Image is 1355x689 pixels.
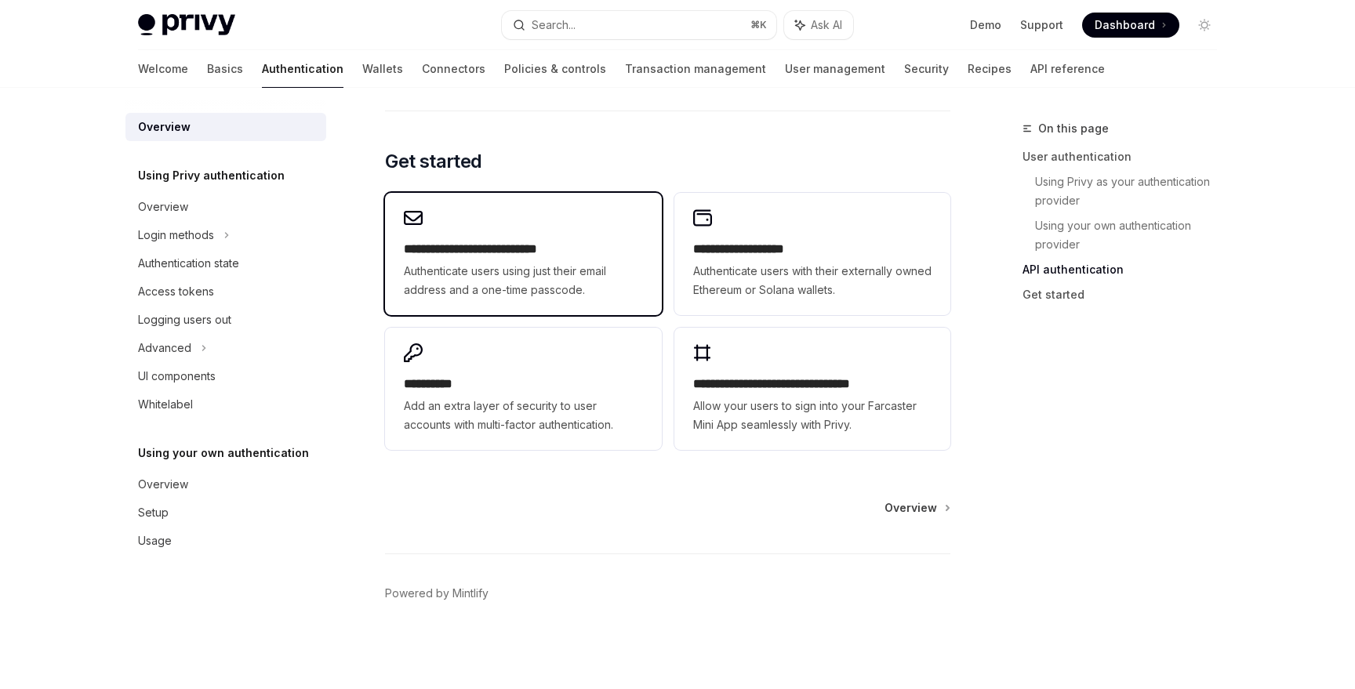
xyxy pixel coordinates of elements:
span: Overview [885,500,937,516]
a: Setup [125,499,326,527]
button: Toggle dark mode [1192,13,1217,38]
a: Welcome [138,50,188,88]
span: Ask AI [811,17,842,33]
a: API authentication [1023,257,1230,282]
div: Advanced [138,339,191,357]
a: UI components [125,362,326,390]
a: Recipes [968,50,1012,88]
a: Authentication [262,50,343,88]
span: Get started [385,149,481,174]
div: Setup [138,503,169,522]
a: **** *****Add an extra layer of security to user accounts with multi-factor authentication. [385,328,661,450]
div: Overview [138,198,188,216]
a: User management [785,50,885,88]
span: Dashboard [1095,17,1155,33]
span: Authenticate users with their externally owned Ethereum or Solana wallets. [693,262,932,299]
div: UI components [138,367,216,386]
a: Policies & controls [504,50,606,88]
a: Usage [125,527,326,555]
div: Authentication state [138,254,239,273]
a: Whitelabel [125,390,326,419]
div: Access tokens [138,282,214,301]
span: Allow your users to sign into your Farcaster Mini App seamlessly with Privy. [693,397,932,434]
img: light logo [138,14,235,36]
div: Logging users out [138,310,231,329]
a: Overview [125,470,326,499]
span: Add an extra layer of security to user accounts with multi-factor authentication. [404,397,642,434]
a: Access tokens [125,277,326,306]
a: Powered by Mintlify [385,586,489,601]
div: Usage [138,531,172,550]
a: Dashboard [1082,13,1179,38]
span: ⌘ K [750,19,767,31]
a: Using your own authentication provider [1035,213,1230,257]
a: Get started [1023,282,1230,307]
a: Authentication state [125,249,326,277]
a: **** **** **** ****Authenticate users with their externally owned Ethereum or Solana wallets. [674,193,950,315]
div: Search... [532,16,576,34]
a: Overview [125,193,326,221]
a: API reference [1030,50,1105,88]
button: Search...⌘K [502,11,776,39]
div: Overview [138,118,191,136]
a: Overview [885,500,949,516]
span: Authenticate users using just their email address and a one-time passcode. [404,262,642,299]
a: Transaction management [625,50,766,88]
a: Using Privy as your authentication provider [1035,169,1230,213]
a: Demo [970,17,1001,33]
button: Ask AI [784,11,853,39]
a: Wallets [362,50,403,88]
a: Overview [125,113,326,141]
a: Security [904,50,949,88]
span: On this page [1038,119,1109,138]
a: Support [1020,17,1063,33]
h5: Using Privy authentication [138,166,285,185]
a: Basics [207,50,243,88]
a: User authentication [1023,144,1230,169]
div: Whitelabel [138,395,193,414]
div: Login methods [138,226,214,245]
div: Overview [138,475,188,494]
a: Logging users out [125,306,326,334]
a: Connectors [422,50,485,88]
h5: Using your own authentication [138,444,309,462]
